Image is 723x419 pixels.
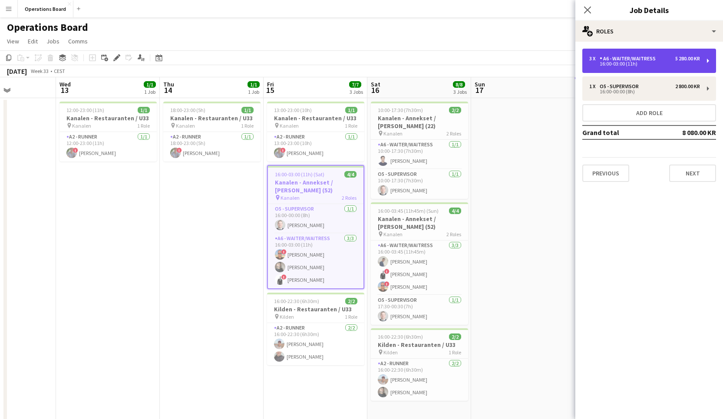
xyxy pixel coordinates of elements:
[378,107,423,113] span: 10:00-17:30 (7h30m)
[267,114,364,122] h3: Kanalen - Restauranten / U33
[163,114,261,122] h3: Kanalen - Restauranten / U33
[371,102,468,199] app-job-card: 10:00-17:30 (7h30m)2/2Kanalen - Annekset / [PERSON_NAME] (22) Kanalen2 RolesA6 - WAITER/WAITRESS1...
[3,36,23,47] a: View
[589,89,700,94] div: 16:00-00:00 (8h)
[345,122,357,129] span: 1 Role
[344,171,357,178] span: 4/4
[24,36,41,47] a: Edit
[449,333,461,340] span: 2/2
[163,80,174,88] span: Thu
[371,140,468,169] app-card-role: A6 - WAITER/WAITRESS1/110:00-17:30 (7h30m)[PERSON_NAME]
[589,56,600,62] div: 3 x
[59,114,157,122] h3: Kanalen - Restauranten / U33
[371,202,468,325] div: 16:00-03:45 (11h45m) (Sun)4/4Kanalen - Annekset / [PERSON_NAME] (52) Kanalen2 RolesA6 - WAITER/WA...
[281,249,287,254] span: !
[267,80,274,88] span: Fri
[267,102,364,162] app-job-card: 13:00-23:00 (10h)1/1Kanalen - Restauranten / U33 Kanalen1 RoleA2 - RUNNER1/113:00-23:00 (10h)![PE...
[675,83,700,89] div: 2 800.00 KR
[342,195,357,201] span: 2 Roles
[29,68,50,74] span: Week 33
[280,122,299,129] span: Kanalen
[248,89,259,95] div: 1 Job
[267,323,364,365] app-card-role: A2 - RUNNER2/216:00-22:30 (6h30m)[PERSON_NAME][PERSON_NAME]
[28,37,38,45] span: Edit
[58,85,71,95] span: 13
[59,102,157,162] app-job-card: 12:00-23:00 (11h)1/1Kanalen - Restauranten / U33 Kanalen1 RoleA2 - RUNNER1/112:00-23:00 (11h)![PE...
[65,36,91,47] a: Comms
[18,0,73,17] button: Operations Board
[144,81,156,88] span: 1/1
[73,148,78,153] span: !
[137,122,150,129] span: 1 Role
[589,83,600,89] div: 1 x
[268,204,363,234] app-card-role: O5 - SUPERVISOR1/116:00-00:00 (8h)[PERSON_NAME]
[475,80,485,88] span: Sun
[600,83,642,89] div: O5 - SUPERVISOR
[349,81,361,88] span: 7/7
[371,114,468,130] h3: Kanalen - Annekset / [PERSON_NAME] (22)
[449,107,461,113] span: 2/2
[163,102,261,162] app-job-card: 18:00-23:00 (5h)1/1Kanalen - Restauranten / U33 Kanalen1 RoleA2 - RUNNER1/118:00-23:00 (5h)![PERS...
[453,89,467,95] div: 3 Jobs
[345,313,357,320] span: 1 Role
[267,165,364,289] app-job-card: 16:00-03:00 (11h) (Sat)4/4Kanalen - Annekset / [PERSON_NAME] (52) Kanalen2 RolesO5 - SUPERVISOR1/...
[163,132,261,162] app-card-role: A2 - RUNNER1/118:00-23:00 (5h)![PERSON_NAME]
[383,231,403,238] span: Kanalen
[378,333,423,340] span: 16:00-22:30 (6h30m)
[345,107,357,113] span: 1/1
[176,122,195,129] span: Kanalen
[582,125,661,139] td: Grand total
[582,165,629,182] button: Previous
[7,67,27,76] div: [DATE]
[267,293,364,365] app-job-card: 16:00-22:30 (6h30m)2/2Kilden - Restauranten / U33 Kilden1 RoleA2 - RUNNER2/216:00-22:30 (6h30m)[P...
[7,21,88,34] h1: Operations Board
[384,281,390,287] span: !
[371,241,468,295] app-card-role: A6 - WAITER/WAITRESS3/316:00-03:45 (11h45m)[PERSON_NAME]![PERSON_NAME]![PERSON_NAME]
[54,68,65,74] div: CEST
[371,328,468,401] app-job-card: 16:00-22:30 (6h30m)2/2Kilden - Restauranten / U33 Kilden1 RoleA2 - RUNNER2/216:00-22:30 (6h30m)[P...
[274,298,319,304] span: 16:00-22:30 (6h30m)
[72,122,91,129] span: Kanalen
[371,341,468,349] h3: Kilden - Restauranten / U33
[281,148,286,153] span: !
[267,305,364,313] h3: Kilden - Restauranten / U33
[7,37,19,45] span: View
[371,295,468,325] app-card-role: O5 - SUPERVISOR1/117:30-00:30 (7h)[PERSON_NAME]
[66,107,104,113] span: 12:00-23:00 (11h)
[268,234,363,288] app-card-role: A6 - WAITER/WAITRESS3/316:00-03:00 (11h)![PERSON_NAME][PERSON_NAME]![PERSON_NAME]
[370,85,380,95] span: 16
[449,208,461,214] span: 4/4
[162,85,174,95] span: 14
[241,122,254,129] span: 1 Role
[378,208,439,214] span: 16:00-03:45 (11h45m) (Sun)
[600,56,659,62] div: A6 - WAITER/WAITRESS
[281,274,287,280] span: !
[371,80,380,88] span: Sat
[383,349,398,356] span: Kilden
[267,132,364,162] app-card-role: A2 - RUNNER1/113:00-23:00 (10h)![PERSON_NAME]
[59,132,157,162] app-card-role: A2 - RUNNER1/112:00-23:00 (11h)![PERSON_NAME]
[345,298,357,304] span: 2/2
[68,37,88,45] span: Comms
[248,81,260,88] span: 1/1
[383,130,403,137] span: Kanalen
[266,85,274,95] span: 15
[589,62,700,66] div: 16:00-03:00 (11h)
[144,89,155,95] div: 1 Job
[43,36,63,47] a: Jobs
[371,169,468,199] app-card-role: O5 - SUPERVISOR1/110:00-17:30 (7h30m)[PERSON_NAME]
[274,107,312,113] span: 13:00-23:00 (10h)
[275,171,324,178] span: 16:00-03:00 (11h) (Sat)
[575,21,723,42] div: Roles
[350,89,363,95] div: 3 Jobs
[575,4,723,16] h3: Job Details
[446,231,461,238] span: 2 Roles
[453,81,465,88] span: 8/8
[473,85,485,95] span: 17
